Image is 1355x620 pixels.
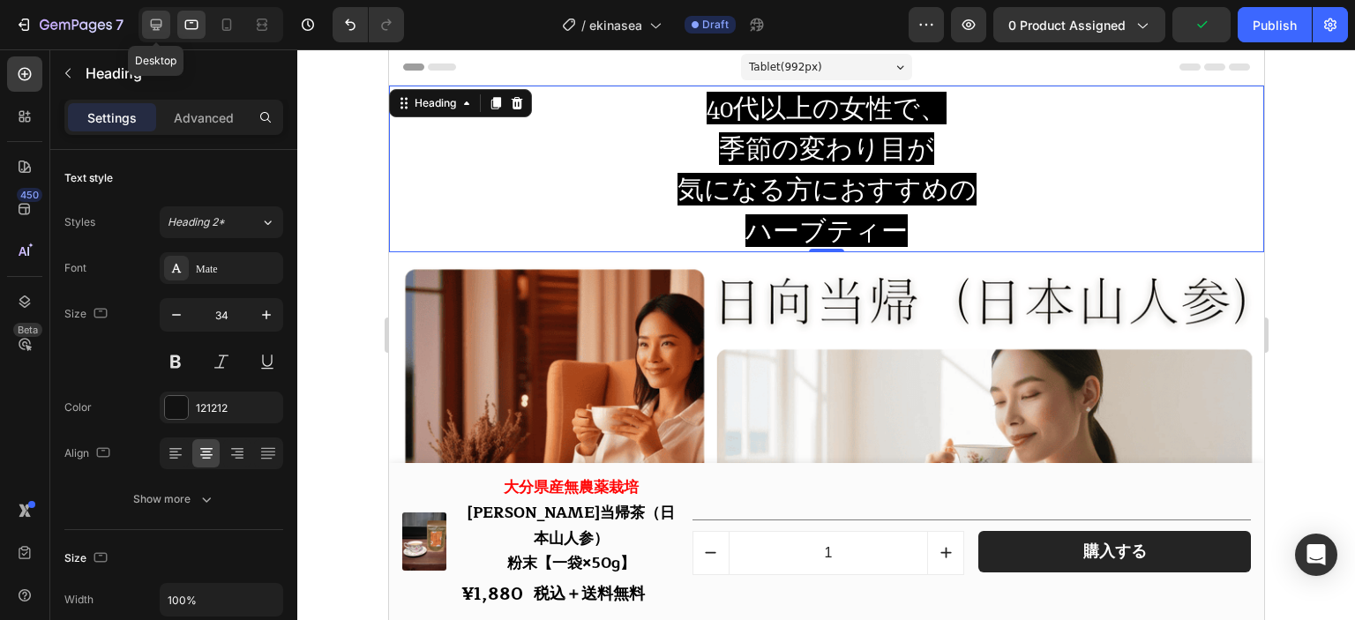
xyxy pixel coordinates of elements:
[17,188,42,202] div: 450
[333,7,404,42] div: Undo/Redo
[161,584,282,616] input: Auto
[1008,16,1126,34] span: 0 product assigned
[168,214,225,230] span: Heading 2*
[581,16,586,34] span: /
[133,490,215,508] div: Show more
[64,592,94,608] div: Width
[1295,534,1337,576] div: Open Intercom Messenger
[694,492,758,512] div: 購入する
[589,16,642,34] span: ekinasea
[64,442,114,466] div: Align
[539,482,574,525] button: increment
[589,482,862,523] button: 購入する
[64,170,113,186] div: Text style
[993,7,1165,42] button: 0 product assigned
[64,303,111,326] div: Size
[174,108,234,127] p: Advanced
[13,323,42,337] div: Beta
[702,17,729,33] span: Draft
[196,261,279,277] div: Mate
[86,63,276,84] p: Heading
[1238,7,1312,42] button: Publish
[64,547,111,571] div: Size
[64,214,95,230] div: Styles
[64,260,86,276] div: Font
[196,400,279,416] div: 121212
[64,483,283,515] button: Show more
[1253,16,1297,34] div: Publish
[116,14,124,35] p: 7
[64,400,92,415] div: Color
[389,49,1264,620] iframe: Design area
[160,206,283,238] button: Heading 2*
[7,7,131,42] button: 7
[87,108,137,127] p: Settings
